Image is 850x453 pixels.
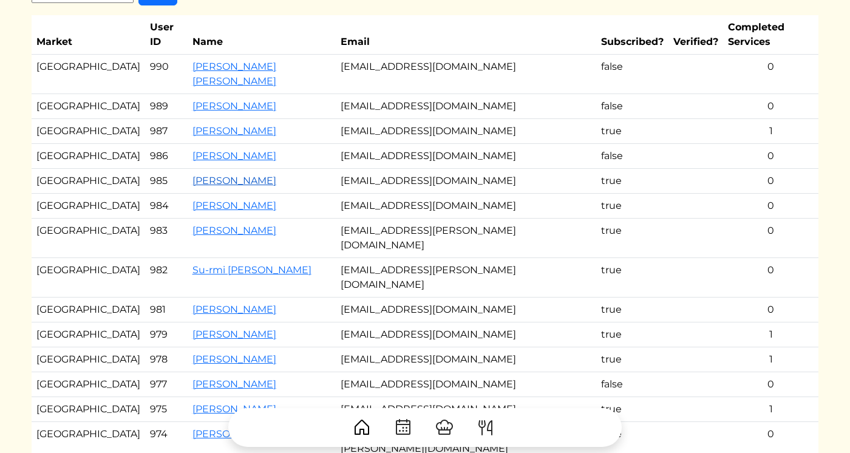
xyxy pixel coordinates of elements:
[596,94,668,119] td: false
[192,150,276,162] a: [PERSON_NAME]
[32,258,145,298] td: [GEOGRAPHIC_DATA]
[32,298,145,322] td: [GEOGRAPHIC_DATA]
[32,55,145,94] td: [GEOGRAPHIC_DATA]
[145,94,188,119] td: 989
[596,397,668,422] td: true
[336,194,597,219] td: [EMAIL_ADDRESS][DOMAIN_NAME]
[192,225,276,236] a: [PERSON_NAME]
[32,194,145,219] td: [GEOGRAPHIC_DATA]
[723,169,818,194] td: 0
[336,397,597,422] td: [EMAIL_ADDRESS][DOMAIN_NAME]
[32,322,145,347] td: [GEOGRAPHIC_DATA]
[145,322,188,347] td: 979
[32,94,145,119] td: [GEOGRAPHIC_DATA]
[145,119,188,144] td: 987
[145,169,188,194] td: 985
[723,322,818,347] td: 1
[352,418,372,437] img: House-9bf13187bcbb5817f509fe5e7408150f90897510c4275e13d0d5fca38e0b5951.svg
[596,119,668,144] td: true
[192,200,276,211] a: [PERSON_NAME]
[192,125,276,137] a: [PERSON_NAME]
[723,144,818,169] td: 0
[32,119,145,144] td: [GEOGRAPHIC_DATA]
[596,15,668,55] th: Subscribed?
[336,258,597,298] td: [EMAIL_ADDRESS][PERSON_NAME][DOMAIN_NAME]
[723,15,818,55] th: Completed Services
[723,298,818,322] td: 0
[336,144,597,169] td: [EMAIL_ADDRESS][DOMAIN_NAME]
[723,258,818,298] td: 0
[596,55,668,94] td: false
[723,194,818,219] td: 0
[145,55,188,94] td: 990
[192,100,276,112] a: [PERSON_NAME]
[723,397,818,422] td: 1
[393,418,413,437] img: CalendarDots-5bcf9d9080389f2a281d69619e1c85352834be518fbc73d9501aef674afc0d57.svg
[596,219,668,258] td: true
[723,55,818,94] td: 0
[192,264,311,276] a: Su-rmi [PERSON_NAME]
[145,397,188,422] td: 975
[336,55,597,94] td: [EMAIL_ADDRESS][DOMAIN_NAME]
[596,322,668,347] td: true
[192,329,276,340] a: [PERSON_NAME]
[145,219,188,258] td: 983
[336,94,597,119] td: [EMAIL_ADDRESS][DOMAIN_NAME]
[32,15,145,55] th: Market
[32,219,145,258] td: [GEOGRAPHIC_DATA]
[192,61,276,87] a: [PERSON_NAME] [PERSON_NAME]
[596,258,668,298] td: true
[32,397,145,422] td: [GEOGRAPHIC_DATA]
[336,322,597,347] td: [EMAIL_ADDRESS][DOMAIN_NAME]
[145,15,188,55] th: User ID
[336,15,597,55] th: Email
[336,219,597,258] td: [EMAIL_ADDRESS][PERSON_NAME][DOMAIN_NAME]
[596,372,668,397] td: false
[145,258,188,298] td: 982
[188,15,336,55] th: Name
[723,119,818,144] td: 1
[723,94,818,119] td: 0
[723,347,818,372] td: 1
[596,144,668,169] td: false
[145,298,188,322] td: 981
[336,169,597,194] td: [EMAIL_ADDRESS][DOMAIN_NAME]
[723,372,818,397] td: 0
[32,169,145,194] td: [GEOGRAPHIC_DATA]
[596,347,668,372] td: true
[336,372,597,397] td: [EMAIL_ADDRESS][DOMAIN_NAME]
[723,219,818,258] td: 0
[596,169,668,194] td: true
[336,298,597,322] td: [EMAIL_ADDRESS][DOMAIN_NAME]
[435,418,454,437] img: ChefHat-a374fb509e4f37eb0702ca99f5f64f3b6956810f32a249b33092029f8484b388.svg
[192,353,276,365] a: [PERSON_NAME]
[336,347,597,372] td: [EMAIL_ADDRESS][DOMAIN_NAME]
[192,304,276,315] a: [PERSON_NAME]
[192,378,276,390] a: [PERSON_NAME]
[145,372,188,397] td: 977
[596,298,668,322] td: true
[596,194,668,219] td: true
[32,372,145,397] td: [GEOGRAPHIC_DATA]
[145,194,188,219] td: 984
[32,347,145,372] td: [GEOGRAPHIC_DATA]
[32,144,145,169] td: [GEOGRAPHIC_DATA]
[145,144,188,169] td: 986
[192,175,276,186] a: [PERSON_NAME]
[668,15,723,55] th: Verified?
[476,418,495,437] img: ForkKnife-55491504ffdb50bab0c1e09e7649658475375261d09fd45db06cec23bce548bf.svg
[145,347,188,372] td: 978
[336,119,597,144] td: [EMAIL_ADDRESS][DOMAIN_NAME]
